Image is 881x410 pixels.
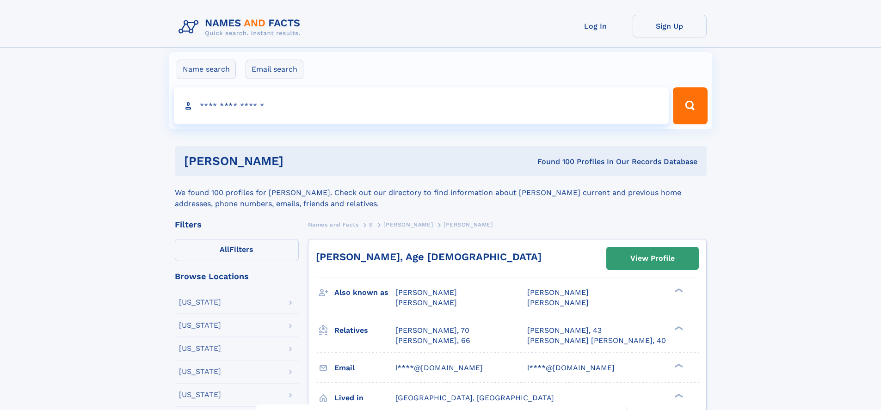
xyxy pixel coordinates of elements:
a: Log In [559,15,633,37]
div: ❯ [672,325,684,331]
img: Logo Names and Facts [175,15,308,40]
span: [PERSON_NAME] [395,288,457,297]
button: Search Button [673,87,707,124]
div: [US_STATE] [179,391,221,398]
h3: Also known as [334,285,395,300]
h1: [PERSON_NAME] [184,155,411,167]
span: [PERSON_NAME] [383,221,433,228]
h3: Lived in [334,390,395,406]
div: [US_STATE] [179,322,221,329]
div: Found 100 Profiles In Our Records Database [410,157,697,167]
h3: Relatives [334,323,395,338]
a: S [369,219,373,230]
a: [PERSON_NAME], 43 [527,325,602,336]
label: Email search [246,60,303,79]
div: We found 100 profiles for [PERSON_NAME]. Check out our directory to find information about [PERSO... [175,176,707,209]
div: ❯ [672,362,684,368]
a: [PERSON_NAME], 70 [395,325,469,336]
div: ❯ [672,392,684,398]
a: [PERSON_NAME], 66 [395,336,470,346]
a: Sign Up [633,15,707,37]
span: [PERSON_NAME] [527,298,589,307]
a: View Profile [607,247,698,269]
span: [PERSON_NAME] [527,288,589,297]
label: Name search [177,60,236,79]
span: All [220,245,229,254]
span: S [369,221,373,228]
div: ❯ [672,288,684,294]
a: [PERSON_NAME] [PERSON_NAME], 40 [527,336,666,346]
div: [US_STATE] [179,299,221,306]
h3: Email [334,360,395,376]
span: [PERSON_NAME] [395,298,457,307]
div: View Profile [630,248,675,269]
div: [US_STATE] [179,345,221,352]
div: Browse Locations [175,272,299,281]
input: search input [174,87,669,124]
div: Filters [175,220,299,229]
a: [PERSON_NAME], Age [DEMOGRAPHIC_DATA] [316,251,542,263]
label: Filters [175,239,299,261]
a: Names and Facts [308,219,359,230]
span: [PERSON_NAME] [444,221,493,228]
span: [GEOGRAPHIC_DATA], [GEOGRAPHIC_DATA] [395,393,554,402]
div: [US_STATE] [179,368,221,375]
a: [PERSON_NAME] [383,219,433,230]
